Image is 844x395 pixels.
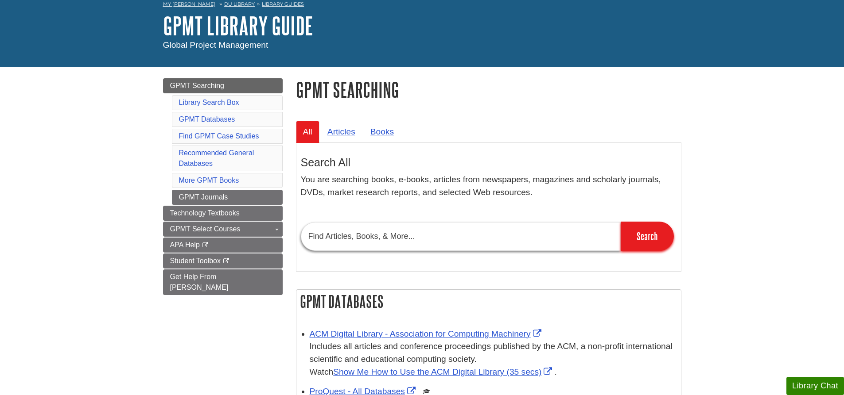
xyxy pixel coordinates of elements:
i: This link opens in a new window [222,258,230,264]
span: Student Toolbox [170,257,221,265]
p: You are searching books, e-books, articles from newspapers, magazines and scholarly journals, DVD... [301,173,677,199]
img: Scholarly or Peer Reviewed [423,388,430,395]
span: GPMT Select Courses [170,225,241,233]
a: Library Search Box [179,99,239,106]
a: Recommended General Databases [179,149,254,167]
i: This link opens in a new window [202,242,209,248]
span: Get Help From [PERSON_NAME] [170,273,229,291]
h3: Search All [301,156,677,169]
a: Link opens in new window [310,329,544,338]
h1: GPMT Searching [296,78,681,101]
span: Global Project Management [163,40,268,50]
a: All [296,121,319,142]
h2: GPMT Databases [296,290,681,313]
span: Technology Textbooks [170,209,240,217]
a: GPMT Searching [163,78,283,93]
a: Technology Textbooks [163,206,283,221]
input: Search [621,222,674,251]
a: GPMT Select Courses [163,222,283,237]
a: Get Help From [PERSON_NAME] [163,269,283,295]
input: Find Articles, Books, & More... [301,222,621,251]
a: GPMT Journals [172,190,283,205]
a: Articles [320,121,362,142]
a: My [PERSON_NAME] [163,0,215,8]
a: Student Toolbox [163,253,283,268]
a: Link opens in new window [333,367,554,376]
a: Books [363,121,401,142]
a: Find GPMT Case Studies [179,132,259,140]
a: DU Library [224,1,255,7]
a: GPMT Databases [179,115,235,123]
a: APA Help [163,238,283,253]
p: Includes all articles and conference proceedings published by the ACM, a non-profit international... [310,340,677,378]
div: Guide Page Menu [163,78,283,295]
span: APA Help [170,241,200,249]
a: More GPMT Books [179,176,239,184]
button: Library Chat [786,377,844,395]
span: GPMT Searching [170,82,224,89]
a: GPMT Library Guide [163,12,313,39]
a: Library Guides [262,1,304,7]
